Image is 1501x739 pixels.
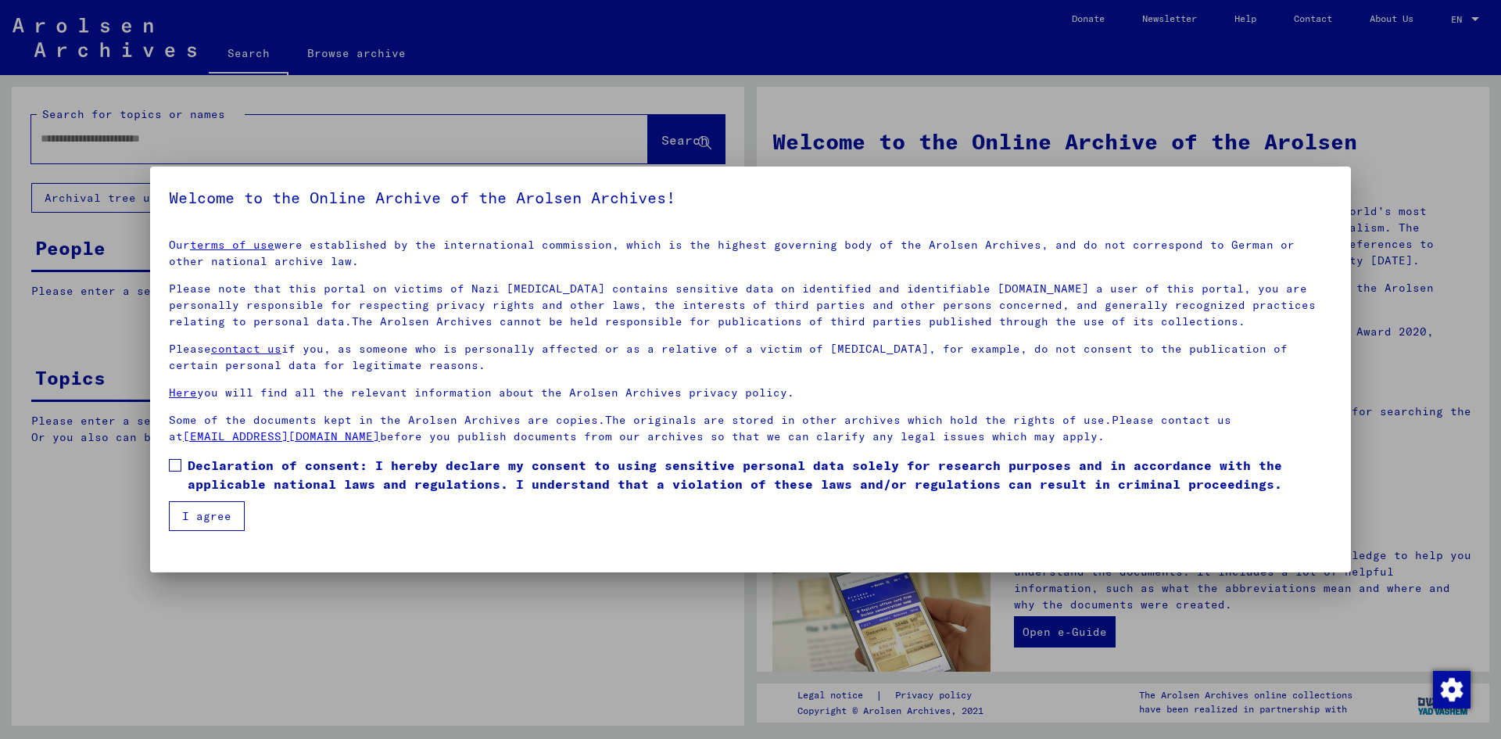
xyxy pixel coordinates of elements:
a: contact us [211,342,281,356]
h5: Welcome to the Online Archive of the Arolsen Archives! [169,185,1332,210]
span: Declaration of consent: I hereby declare my consent to using sensitive personal data solely for r... [188,456,1332,493]
img: Change consent [1433,671,1471,709]
p: Our were established by the international commission, which is the highest governing body of the ... [169,237,1332,270]
button: I agree [169,501,245,531]
a: terms of use [190,238,274,252]
p: Please if you, as someone who is personally affected or as a relative of a victim of [MEDICAL_DAT... [169,341,1332,374]
p: Some of the documents kept in the Arolsen Archives are copies.The originals are stored in other a... [169,412,1332,445]
p: Please note that this portal on victims of Nazi [MEDICAL_DATA] contains sensitive data on identif... [169,281,1332,330]
div: Change consent [1432,670,1470,708]
a: Here [169,386,197,400]
a: [EMAIL_ADDRESS][DOMAIN_NAME] [183,429,380,443]
p: you will find all the relevant information about the Arolsen Archives privacy policy. [169,385,1332,401]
